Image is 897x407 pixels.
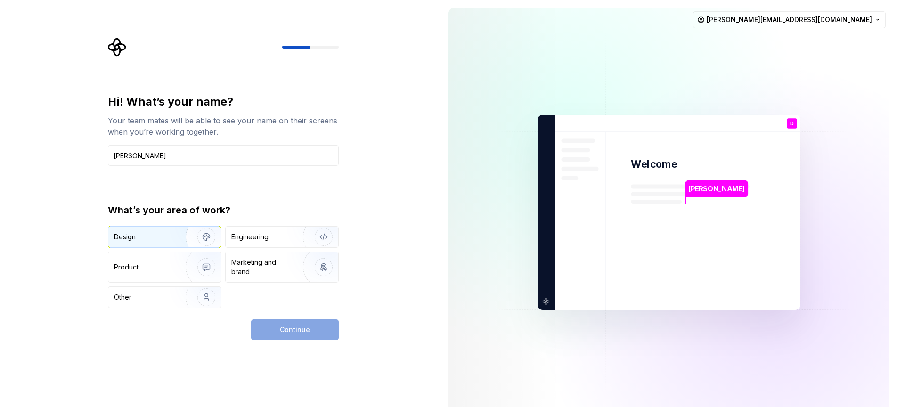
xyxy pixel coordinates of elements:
div: Marketing and brand [231,258,295,277]
div: Product [114,262,139,272]
div: Other [114,293,131,302]
input: Han Solo [108,145,339,166]
p: D [790,121,794,126]
p: [PERSON_NAME] [688,184,745,194]
div: Engineering [231,232,269,242]
button: [PERSON_NAME][EMAIL_ADDRESS][DOMAIN_NAME] [693,11,886,28]
div: Design [114,232,136,242]
div: Hi! What’s your name? [108,94,339,109]
div: What’s your area of work? [108,203,339,217]
svg: Supernova Logo [108,38,127,57]
span: [PERSON_NAME][EMAIL_ADDRESS][DOMAIN_NAME] [707,15,872,24]
div: Your team mates will be able to see your name on their screens when you’re working together. [108,115,339,138]
p: Welcome [631,157,677,171]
